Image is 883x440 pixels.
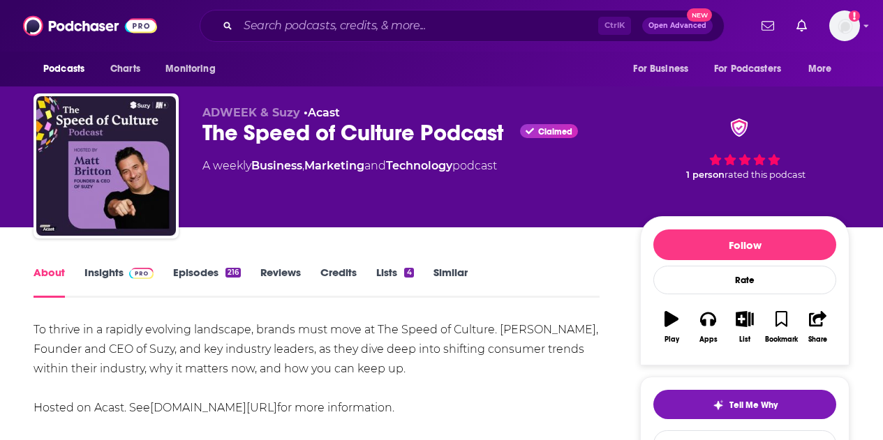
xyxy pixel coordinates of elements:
[686,169,725,180] span: 1 person
[808,59,832,79] span: More
[101,56,149,82] a: Charts
[433,266,468,298] a: Similar
[43,59,84,79] span: Podcasts
[34,266,65,298] a: About
[829,10,860,41] img: User Profile
[302,159,304,172] span: ,
[739,335,750,344] div: List
[34,320,600,418] div: To thrive in a rapidly evolving landscape, brands must move at The Speed of Culture. [PERSON_NAME...
[165,59,215,79] span: Monitoring
[640,106,849,192] div: verified Badge 1 personrated this podcast
[727,302,763,352] button: List
[729,400,778,411] span: Tell Me Why
[725,169,806,180] span: rated this podcast
[705,56,801,82] button: open menu
[36,96,176,236] img: The Speed of Culture Podcast
[648,22,706,29] span: Open Advanced
[765,335,798,344] div: Bookmark
[202,158,497,174] div: A weekly podcast
[156,56,233,82] button: open menu
[110,59,140,79] span: Charts
[173,266,241,298] a: Episodes216
[808,335,827,344] div: Share
[799,56,849,82] button: open menu
[829,10,860,41] span: Logged in as rpearson
[633,59,688,79] span: For Business
[260,266,301,298] a: Reviews
[687,8,712,22] span: New
[320,266,357,298] a: Credits
[623,56,706,82] button: open menu
[129,268,154,279] img: Podchaser Pro
[713,400,724,411] img: tell me why sparkle
[200,10,725,42] div: Search podcasts, credits, & more...
[829,10,860,41] button: Show profile menu
[23,13,157,39] img: Podchaser - Follow, Share and Rate Podcasts
[756,14,780,38] a: Show notifications dropdown
[690,302,726,352] button: Apps
[699,335,718,344] div: Apps
[304,106,340,119] span: •
[726,119,752,137] img: verified Badge
[665,335,679,344] div: Play
[653,229,836,260] button: Follow
[251,159,302,172] a: Business
[763,302,799,352] button: Bookmark
[653,302,690,352] button: Play
[34,56,103,82] button: open menu
[849,10,860,22] svg: Add a profile image
[404,268,413,278] div: 4
[238,15,598,37] input: Search podcasts, credits, & more...
[376,266,413,298] a: Lists4
[364,159,386,172] span: and
[84,266,154,298] a: InsightsPodchaser Pro
[202,106,300,119] span: ADWEEK & Suzy
[225,268,241,278] div: 216
[386,159,452,172] a: Technology
[642,17,713,34] button: Open AdvancedNew
[653,266,836,294] div: Rate
[538,128,572,135] span: Claimed
[304,159,364,172] a: Marketing
[791,14,812,38] a: Show notifications dropdown
[308,106,340,119] a: Acast
[598,17,631,35] span: Ctrl K
[800,302,836,352] button: Share
[653,390,836,419] button: tell me why sparkleTell Me Why
[714,59,781,79] span: For Podcasters
[150,401,277,414] a: [DOMAIN_NAME][URL]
